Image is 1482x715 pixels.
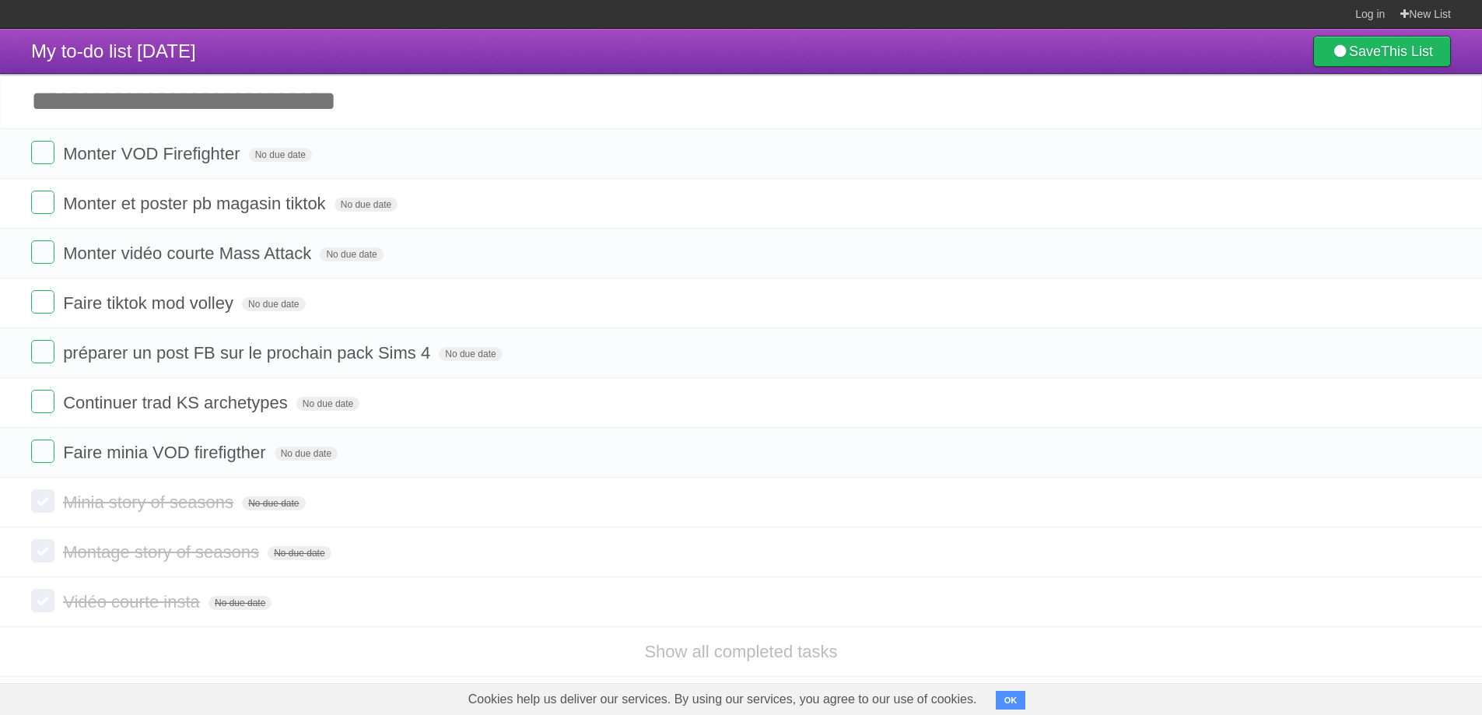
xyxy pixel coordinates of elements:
[31,589,54,612] label: Done
[31,390,54,413] label: Done
[996,691,1026,710] button: OK
[31,240,54,264] label: Done
[296,397,359,411] span: No due date
[335,198,398,212] span: No due date
[31,340,54,363] label: Done
[63,393,292,412] span: Continuer trad KS archetypes
[63,492,237,512] span: Minia story of seasons
[275,447,338,461] span: No due date
[249,148,312,162] span: No due date
[31,40,196,61] span: My to-do list [DATE]
[268,546,331,560] span: No due date
[31,191,54,214] label: Done
[63,443,269,462] span: Faire minia VOD firefigther
[1313,36,1451,67] a: SaveThis List
[63,542,263,562] span: Montage story of seasons
[242,297,305,311] span: No due date
[31,141,54,164] label: Done
[31,539,54,563] label: Done
[439,347,502,361] span: No due date
[31,440,54,463] label: Done
[31,489,54,513] label: Done
[63,144,243,163] span: Monter VOD Firefighter
[63,244,315,263] span: Monter vidéo courte Mass Attack
[453,684,993,715] span: Cookies help us deliver our services. By using our services, you agree to our use of cookies.
[644,642,837,661] a: Show all completed tasks
[63,592,204,612] span: Vidéo courte insta
[242,496,305,510] span: No due date
[63,343,434,363] span: préparer un post FB sur le prochain pack Sims 4
[208,596,272,610] span: No due date
[31,290,54,314] label: Done
[1381,44,1433,59] b: This List
[63,194,330,213] span: Monter et poster pb magasin tiktok
[320,247,383,261] span: No due date
[63,293,237,313] span: Faire tiktok mod volley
